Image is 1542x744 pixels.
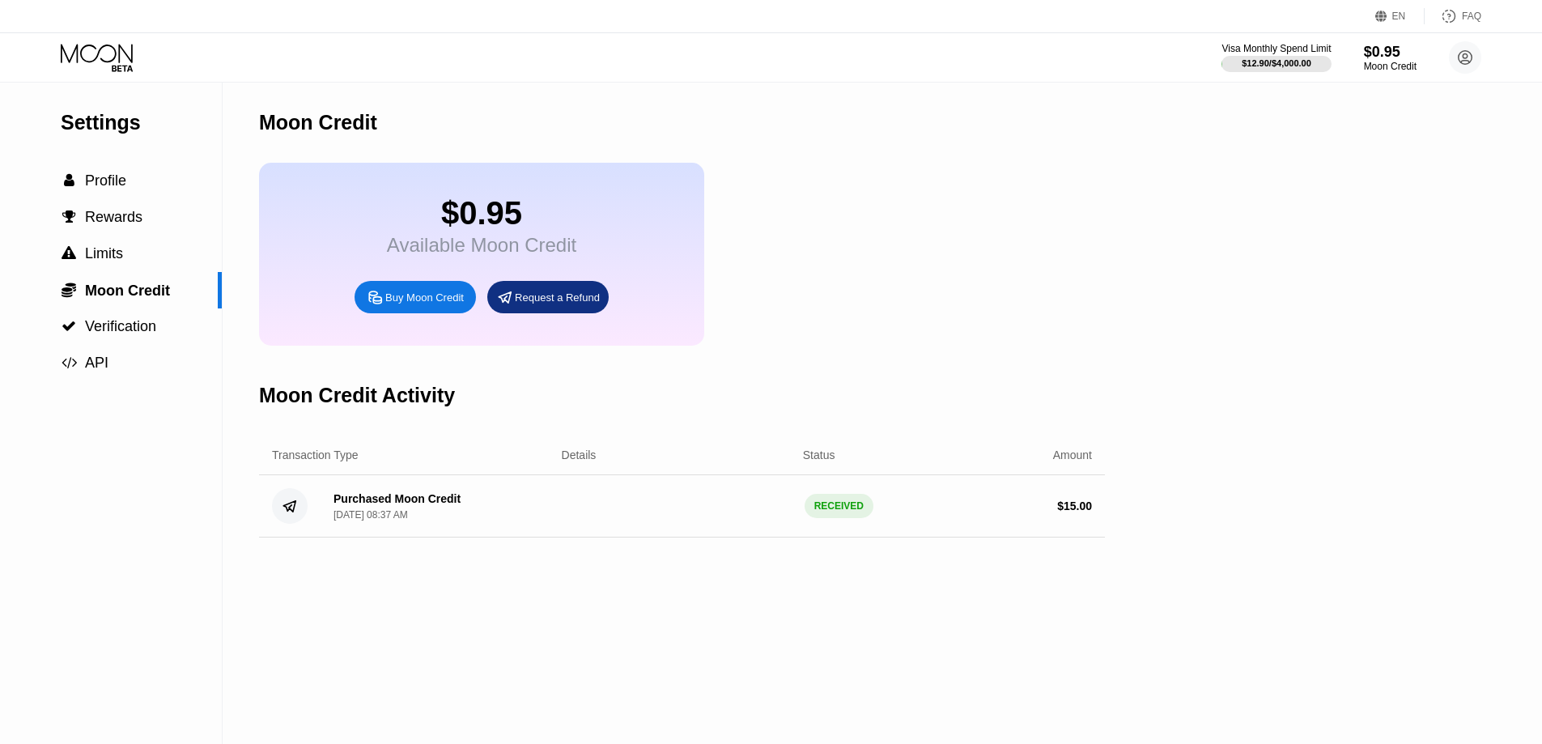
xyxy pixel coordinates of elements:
div: Purchased Moon Credit [333,492,461,505]
div: $0.95 [1364,44,1417,61]
div: Status [803,449,835,461]
div:  [61,173,77,188]
div:  [61,319,77,334]
div: Moon Credit [259,111,377,134]
div: $ 15.00 [1057,500,1092,512]
div: Transaction Type [272,449,359,461]
div:  [61,246,77,261]
div: $12.90 / $4,000.00 [1242,58,1311,68]
div: $0.95Moon Credit [1364,44,1417,72]
div:  [61,355,77,370]
span: Profile [85,172,126,189]
div: EN [1375,8,1425,24]
div: FAQ [1425,8,1481,24]
span: Rewards [85,209,142,225]
div: [DATE] 08:37 AM [333,509,408,521]
span:  [62,355,77,370]
div: FAQ [1462,11,1481,22]
div: Buy Moon Credit [385,291,464,304]
span:  [62,319,76,334]
span:  [62,246,76,261]
div: Visa Monthly Spend Limit$12.90/$4,000.00 [1221,43,1331,72]
div: Moon Credit Activity [259,384,455,407]
span:  [62,282,76,298]
div: Available Moon Credit [387,234,576,257]
div: Request a Refund [515,291,600,304]
span: Moon Credit [85,283,170,299]
div: Visa Monthly Spend Limit [1221,43,1331,54]
span:  [64,173,74,188]
div: $0.95 [387,195,576,232]
div:  [61,282,77,298]
div: Buy Moon Credit [355,281,476,313]
span: Limits [85,245,123,261]
span: Verification [85,318,156,334]
div: Details [562,449,597,461]
span: API [85,355,108,371]
div: RECEIVED [805,494,873,518]
div: Moon Credit [1364,61,1417,72]
div: Request a Refund [487,281,609,313]
div: EN [1392,11,1406,22]
div: Amount [1053,449,1092,461]
span:  [62,210,76,224]
div:  [61,210,77,224]
div: Settings [61,111,222,134]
